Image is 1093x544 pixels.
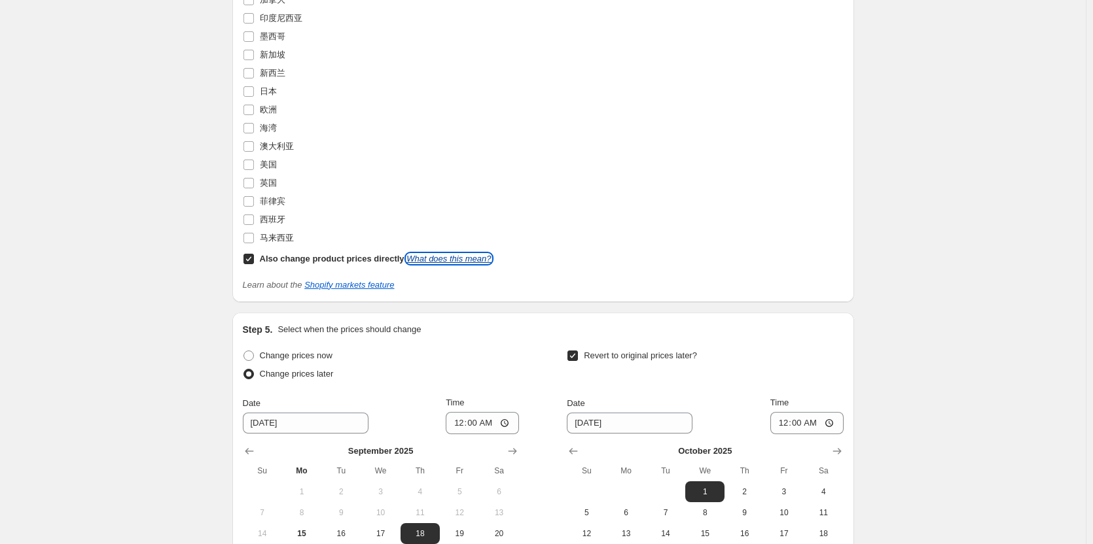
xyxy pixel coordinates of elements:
[567,398,584,408] span: Date
[764,460,804,481] th: Friday
[607,460,646,481] th: Monday
[572,466,601,476] span: Su
[572,528,601,539] span: 12
[406,507,435,518] span: 11
[685,502,725,523] button: Wednesday October 8 2025
[440,460,479,481] th: Friday
[770,398,789,407] span: Time
[484,507,513,518] span: 13
[260,31,285,41] span: 墨西哥
[809,486,838,497] span: 4
[770,466,798,476] span: Fr
[730,486,759,497] span: 2
[764,523,804,544] button: Friday October 17 2025
[503,442,522,460] button: Show next month, October 2025
[446,398,464,407] span: Time
[685,460,725,481] th: Wednesday
[446,412,519,434] input: 12:00
[287,466,316,476] span: Mo
[484,486,513,497] span: 6
[260,350,332,360] span: Change prices now
[567,460,606,481] th: Sunday
[690,466,719,476] span: We
[260,123,277,133] span: 海湾
[361,502,400,523] button: Wednesday September 10 2025
[327,466,355,476] span: Tu
[809,528,838,539] span: 18
[243,502,282,523] button: Sunday September 7 2025
[401,481,440,502] button: Thursday September 4 2025
[406,528,435,539] span: 18
[770,507,798,518] span: 10
[764,502,804,523] button: Friday October 10 2025
[361,481,400,502] button: Wednesday September 3 2025
[730,507,759,518] span: 9
[243,523,282,544] button: Sunday September 14 2025
[612,528,641,539] span: 13
[809,466,838,476] span: Sa
[484,528,513,539] span: 20
[651,528,680,539] span: 14
[366,486,395,497] span: 3
[282,502,321,523] button: Monday September 8 2025
[651,507,680,518] span: 7
[327,507,355,518] span: 9
[725,460,764,481] th: Thursday
[564,442,582,460] button: Show previous month, September 2025
[690,486,719,497] span: 1
[282,460,321,481] th: Monday
[401,460,440,481] th: Thursday
[770,486,798,497] span: 3
[612,507,641,518] span: 6
[243,413,368,433] input: 9/15/2025
[260,196,285,206] span: 菲律宾
[730,466,759,476] span: Th
[607,502,646,523] button: Monday October 6 2025
[445,507,474,518] span: 12
[770,412,844,434] input: 12:00
[479,460,518,481] th: Saturday
[646,523,685,544] button: Tuesday October 14 2025
[260,233,294,243] span: 马来西亚
[260,141,294,151] span: 澳大利亚
[260,178,277,188] span: 英国
[366,466,395,476] span: We
[304,280,394,290] a: Shopify markets feature
[440,523,479,544] button: Friday September 19 2025
[567,502,606,523] button: Sunday October 5 2025
[260,105,277,114] span: 欧洲
[321,523,361,544] button: Tuesday September 16 2025
[243,323,273,336] h2: Step 5.
[240,442,259,460] button: Show previous month, August 2025
[361,460,400,481] th: Wednesday
[401,502,440,523] button: Thursday September 11 2025
[690,507,719,518] span: 8
[260,160,277,169] span: 美国
[479,523,518,544] button: Saturday September 20 2025
[804,481,843,502] button: Saturday October 4 2025
[287,528,316,539] span: 15
[260,254,404,263] b: Also change product prices directly
[685,481,725,502] button: Wednesday October 1 2025
[321,481,361,502] button: Tuesday September 2 2025
[248,507,277,518] span: 7
[260,13,302,23] span: 印度尼西亚
[567,413,692,433] input: 9/15/2025
[479,502,518,523] button: Saturday September 13 2025
[440,502,479,523] button: Friday September 12 2025
[484,466,513,476] span: Sa
[725,481,764,502] button: Thursday October 2 2025
[440,481,479,502] button: Friday September 5 2025
[445,486,474,497] span: 5
[612,466,641,476] span: Mo
[366,507,395,518] span: 10
[287,507,316,518] span: 8
[248,466,277,476] span: Su
[567,523,606,544] button: Sunday October 12 2025
[828,442,846,460] button: Show next month, November 2025
[243,398,260,408] span: Date
[809,507,838,518] span: 11
[243,460,282,481] th: Sunday
[730,528,759,539] span: 16
[479,481,518,502] button: Saturday September 6 2025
